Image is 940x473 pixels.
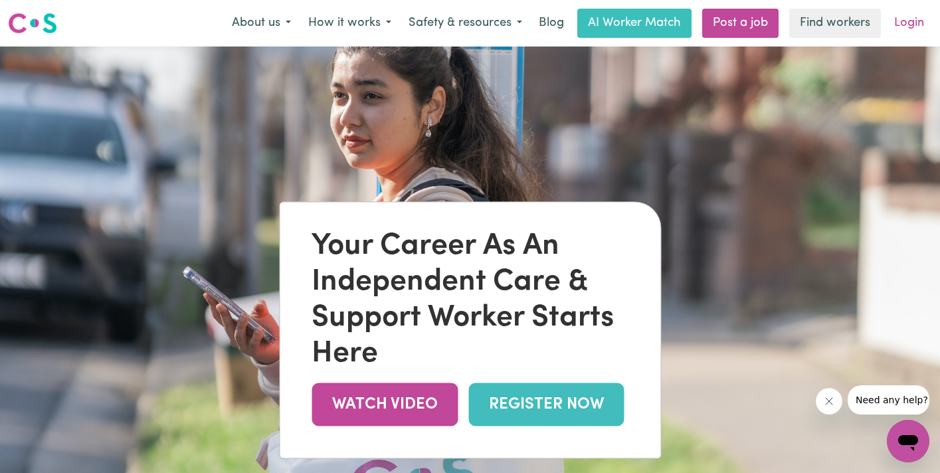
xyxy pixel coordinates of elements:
a: Login [886,9,932,38]
img: Careseekers logo [8,11,57,35]
a: AI Worker Match [577,9,692,38]
a: REGISTER NOW [468,383,624,426]
div: Your Career As An Independent Care & Support Worker Starts Here [312,229,628,373]
button: About us [223,9,300,37]
button: How it works [300,9,400,37]
button: Safety & resources [400,9,531,37]
a: Blog [531,9,572,38]
iframe: Message from company [848,385,929,415]
iframe: Close message [816,388,842,415]
a: Post a job [702,9,779,38]
a: Careseekers logo [8,8,57,39]
a: Find workers [789,9,881,38]
iframe: Button to launch messaging window [887,420,929,462]
a: WATCH VIDEO [312,383,458,426]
